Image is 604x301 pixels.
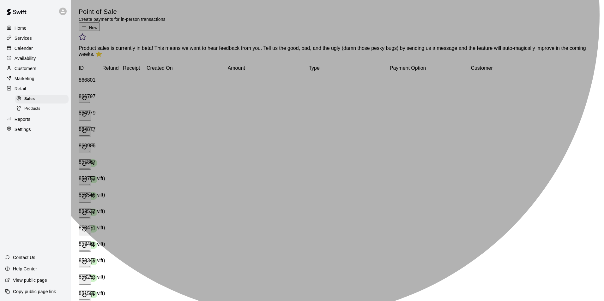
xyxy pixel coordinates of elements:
p: View public page [13,277,47,283]
p: Help Center [13,266,37,272]
p: Home [15,25,27,31]
div: Payment Option [390,59,471,77]
div: Customer [471,59,552,77]
h5: Point of Sale [79,8,166,16]
a: sending us a message [407,45,457,51]
p: Contact Us [13,254,35,261]
p: Create payments for in-person transactions [79,16,166,22]
div: Created On [147,59,228,77]
div: Refund [102,59,123,77]
div: ID [79,59,102,77]
div: Amount [228,59,309,77]
div: 853471 [79,225,102,231]
p: Services [15,35,32,41]
div: 853546 [79,192,102,198]
div: Type [309,59,390,77]
div: 853753 [79,176,102,181]
div: 853537 [79,209,102,214]
p: Customers [15,65,36,72]
p: Reports [15,116,30,122]
div: 853465 [79,241,102,247]
button: New [79,22,100,31]
p: Calendar [15,45,33,51]
p: Settings [15,126,31,133]
div: 853349 [79,258,102,263]
div: 864877 [79,127,102,132]
div: 853293 [79,274,102,280]
p: Availability [15,55,36,62]
p: Copy public page link [13,288,56,295]
div: Receipt [123,59,147,77]
div: 855867 [79,159,102,165]
span: Sales [24,96,35,102]
div: 851500 [79,291,102,296]
div: 866801 [79,77,102,83]
p: Retail [15,86,26,92]
div: 866797 [79,94,102,99]
div: 864979 [79,110,102,116]
span: Products [24,106,40,112]
div: Product sales is currently in beta! This means we want to hear feedback from you. Tell us the goo... [79,43,592,60]
p: Marketing [15,75,34,82]
div: 860906 [79,143,102,149]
